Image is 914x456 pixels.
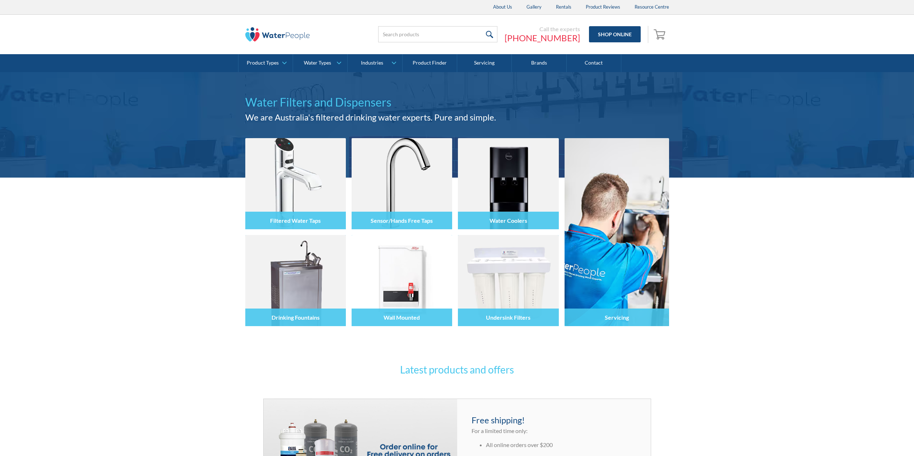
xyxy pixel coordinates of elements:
img: Water Coolers [458,138,558,229]
h4: Free shipping! [472,414,636,427]
a: Industries [348,54,402,72]
div: Water Types [304,60,331,66]
a: Servicing [457,54,512,72]
h4: Servicing [605,314,629,321]
li: All online orders over $200 [486,441,636,449]
h4: Water Coolers [490,217,527,224]
a: Water Types [293,54,347,72]
h3: Latest products and offers [317,362,597,377]
h4: Sensor/Hands Free Taps [371,217,433,224]
img: Drinking Fountains [245,235,346,326]
a: Product Types [238,54,293,72]
img: shopping cart [654,28,667,40]
a: Servicing [565,138,669,326]
input: Search products [378,26,497,42]
h4: Wall Mounted [384,314,420,321]
a: Brands [512,54,566,72]
h4: Filtered Water Taps [270,217,321,224]
div: Industries [361,60,383,66]
a: [PHONE_NUMBER] [505,33,580,43]
a: Product Finder [403,54,457,72]
h4: Drinking Fountains [272,314,320,321]
img: Filtered Water Taps [245,138,346,229]
img: Sensor/Hands Free Taps [352,138,452,229]
div: Product Types [247,60,279,66]
p: For a limited time only: [472,427,636,435]
a: Open empty cart [652,26,669,43]
img: Wall Mounted [352,235,452,326]
a: Shop Online [589,26,641,42]
img: The Water People [245,27,310,42]
a: Contact [567,54,621,72]
div: Call the experts [505,25,580,33]
img: Undersink Filters [458,235,558,326]
h4: Undersink Filters [486,314,530,321]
